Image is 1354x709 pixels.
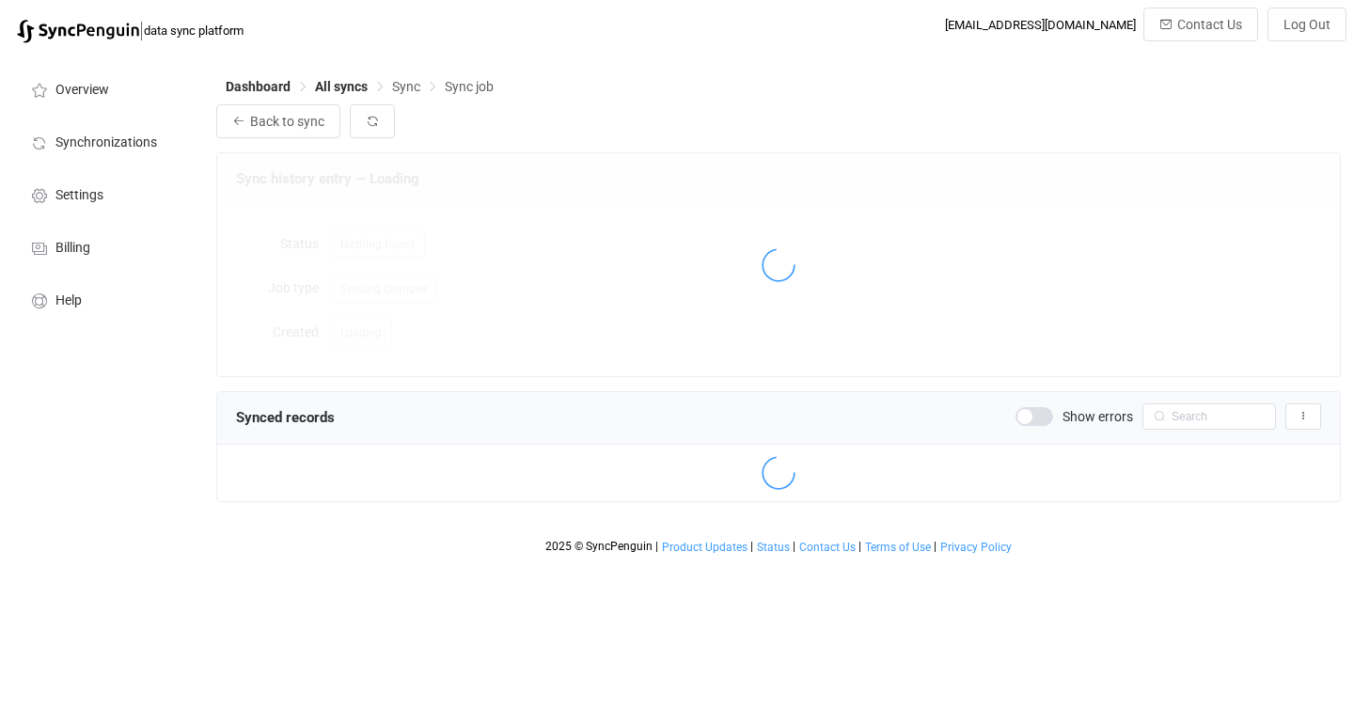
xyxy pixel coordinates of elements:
span: Sync job [445,79,494,94]
span: | [139,17,144,43]
span: data sync platform [144,24,244,38]
a: Overview [9,62,197,115]
a: Help [9,273,197,325]
button: Log Out [1267,8,1346,41]
span: Overview [55,83,109,98]
a: Privacy Policy [939,541,1013,554]
a: |data sync platform [17,17,244,43]
span: Log Out [1283,17,1330,32]
a: Status [756,541,791,554]
span: Billing [55,241,90,256]
span: Synced records [236,409,335,426]
span: Sync [392,79,420,94]
span: Privacy Policy [940,541,1012,554]
a: Product Updates [661,541,748,554]
button: Contact Us [1143,8,1258,41]
a: Settings [9,167,197,220]
a: Synchronizations [9,115,197,167]
span: Settings [55,188,103,203]
span: Product Updates [662,541,748,554]
a: Contact Us [798,541,857,554]
span: All syncs [315,79,368,94]
span: Terms of Use [865,541,931,554]
span: Contact Us [799,541,856,554]
span: Back to sync [250,114,324,129]
span: | [750,540,753,553]
button: Back to sync [216,104,340,138]
span: 2025 © SyncPenguin [545,540,653,553]
img: syncpenguin.svg [17,20,139,43]
span: Contact Us [1177,17,1242,32]
span: Help [55,293,82,308]
span: | [858,540,861,553]
span: | [793,540,795,553]
span: | [655,540,658,553]
span: Synchronizations [55,135,157,150]
span: Status [757,541,790,554]
span: | [934,540,937,553]
a: Terms of Use [864,541,932,554]
div: Breadcrumb [226,80,494,93]
span: Show errors [1063,410,1133,423]
a: Billing [9,220,197,273]
span: Dashboard [226,79,291,94]
div: [EMAIL_ADDRESS][DOMAIN_NAME] [945,18,1136,32]
input: Search [1142,403,1276,430]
